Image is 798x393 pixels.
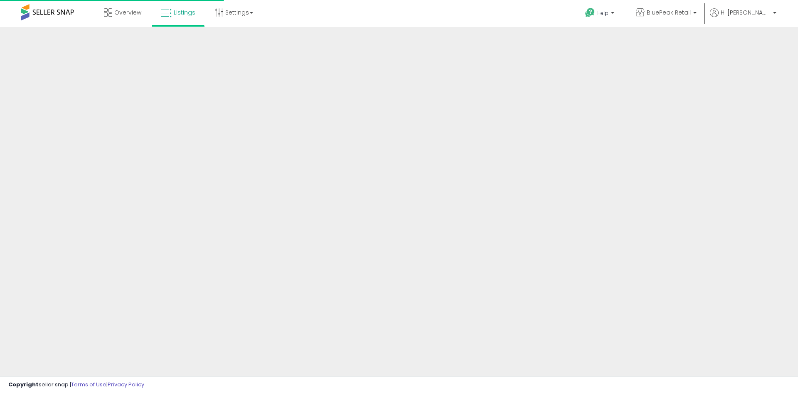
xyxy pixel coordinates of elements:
[174,8,195,17] span: Listings
[114,8,141,17] span: Overview
[597,10,608,17] span: Help
[710,8,776,27] a: Hi [PERSON_NAME]
[579,1,623,27] a: Help
[647,8,691,17] span: BluePeak Retail
[585,7,595,18] i: Get Help
[721,8,771,17] span: Hi [PERSON_NAME]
